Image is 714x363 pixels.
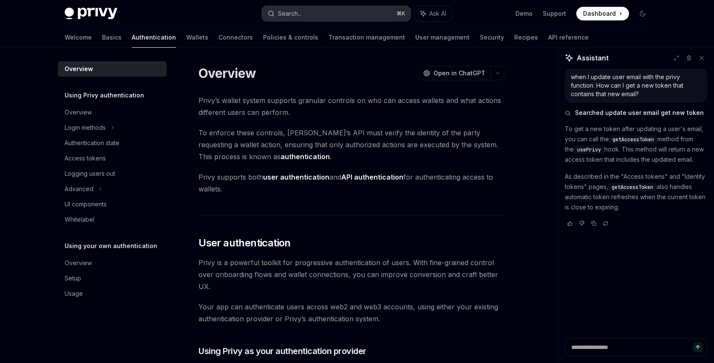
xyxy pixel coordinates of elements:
[58,255,167,271] a: Overview
[65,214,94,225] div: Whitelabel
[65,123,106,133] div: Login methods
[198,236,291,250] span: User authentication
[65,258,92,268] div: Overview
[433,69,485,77] span: Open in ChatGPT
[102,27,122,48] a: Basics
[58,105,167,120] a: Overview
[263,173,329,181] strong: user authentication
[575,109,704,117] span: Searched update user email get new token
[198,257,505,292] span: Privy is a powerful toolkit for progressive authentication of users. With fine-grained control ov...
[341,173,403,181] strong: API authentication
[198,66,256,81] h1: Overview
[58,166,167,181] a: Logging users out
[397,10,405,17] span: ⌘ K
[583,9,616,18] span: Dashboard
[418,66,490,80] button: Open in ChatGPT
[58,286,167,301] a: Usage
[65,64,93,74] div: Overview
[58,271,167,286] a: Setup
[58,212,167,227] a: Whitelabel
[198,127,505,163] span: To enforce these controls, [PERSON_NAME]’s API must verify the identity of the party requesting a...
[415,27,470,48] a: User management
[577,146,601,153] span: usePrivy
[198,345,366,357] span: Using Privy as your authentication provider
[262,6,411,21] button: Search...⌘K
[65,8,117,20] img: dark logo
[429,9,446,18] span: Ask AI
[65,169,115,179] div: Logging users out
[65,153,106,163] div: Access tokens
[198,301,505,325] span: Your app can authenticate users across web2 and web3 accounts, using either your existing authent...
[263,27,318,48] a: Policies & controls
[571,73,701,98] div: when I update user email with the privy function. How can I get a new token that contains that ne...
[480,27,504,48] a: Security
[577,53,609,63] span: Assistant
[415,6,452,21] button: Ask AI
[65,138,119,148] div: Authentication state
[58,61,167,77] a: Overview
[565,171,707,212] p: As described in the "Access tokens" and "Identity tokens" pages, also handles automatic token ref...
[58,151,167,166] a: Access tokens
[65,27,92,48] a: Welcome
[186,27,208,48] a: Wallets
[576,7,629,20] a: Dashboard
[218,27,253,48] a: Connectors
[65,199,107,209] div: UI components
[516,9,533,18] a: Demo
[65,273,81,283] div: Setup
[65,90,144,100] h5: Using Privy authentication
[548,27,589,48] a: API reference
[636,7,649,20] button: Toggle dark mode
[612,136,654,143] span: getAccessToken
[278,9,302,19] div: Search...
[198,94,505,118] span: Privy’s wallet system supports granular controls on who can access wallets and what actions diffe...
[58,135,167,151] a: Authentication state
[280,152,330,161] strong: authentication
[65,107,92,117] div: Overview
[565,124,707,165] p: To get a new token after updating a user's email, you can call the method from the hook. This met...
[65,184,93,194] div: Advanced
[198,171,505,195] span: Privy supports both and for authenticating access to wallets.
[612,184,653,191] span: getAccessToken
[543,9,566,18] a: Support
[514,27,538,48] a: Recipes
[132,27,176,48] a: Authentication
[58,197,167,212] a: UI components
[693,342,703,352] button: Send message
[329,27,405,48] a: Transaction management
[65,289,83,299] div: Usage
[65,241,157,251] h5: Using your own authentication
[565,109,707,117] button: Searched update user email get new token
